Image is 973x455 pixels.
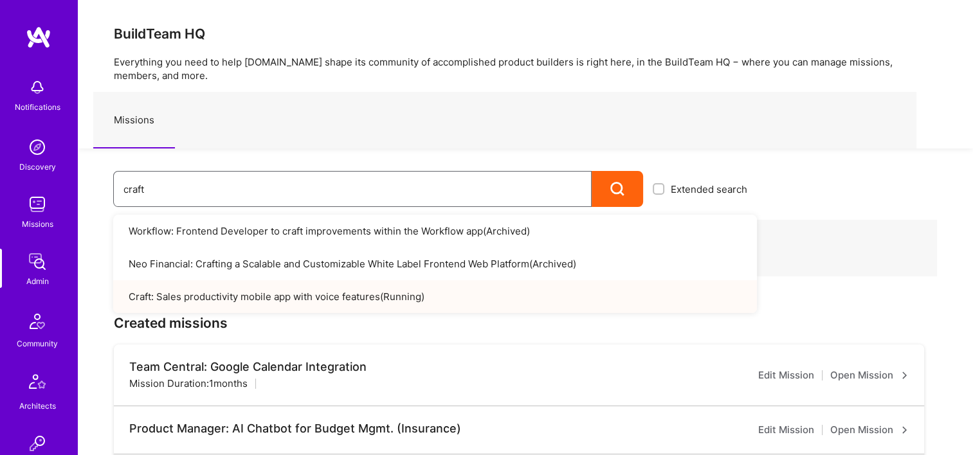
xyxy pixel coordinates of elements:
div: Product Manager: AI Chatbot for Budget Mgmt. (Insurance) [129,422,461,436]
a: Missions [93,93,175,148]
input: What type of mission are you looking for? [123,173,581,206]
i: icon ArrowRight [901,371,909,379]
div: Notifications [15,100,60,114]
p: Everything you need to help [DOMAIN_NAME] shape its community of accomplished product builders is... [114,55,937,82]
i: icon Search [610,182,625,197]
div: Community [17,337,58,350]
h3: Created missions [114,315,937,331]
a: Neo Financial: Crafting a Scalable and Customizable White Label Frontend Web Platform(Archived) [113,247,757,280]
a: Workflow: Frontend Developer to craft improvements within the Workflow app(Archived) [113,215,757,247]
div: Admin [26,274,49,288]
i: icon ArrowRight [901,426,909,434]
img: logo [26,26,51,49]
a: Open Mission [830,422,909,438]
a: Open Mission [830,368,909,383]
a: Edit Mission [758,422,814,438]
h3: BuildTeam HQ [114,26,937,42]
img: discovery [24,134,50,160]
div: Team Central: Google Calendar Integration [129,360,367,374]
img: admin teamwork [24,249,50,274]
a: Edit Mission [758,368,814,383]
img: bell [24,75,50,100]
span: Extended search [671,183,747,196]
div: Discovery [19,160,56,174]
img: Architects [22,368,53,399]
div: Mission Duration: 1 months [129,377,248,390]
img: teamwork [24,192,50,217]
div: Missions [22,217,53,231]
a: Craft: Sales productivity mobile app with voice features(Running) [113,280,757,313]
div: Architects [19,399,56,413]
img: Community [22,306,53,337]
